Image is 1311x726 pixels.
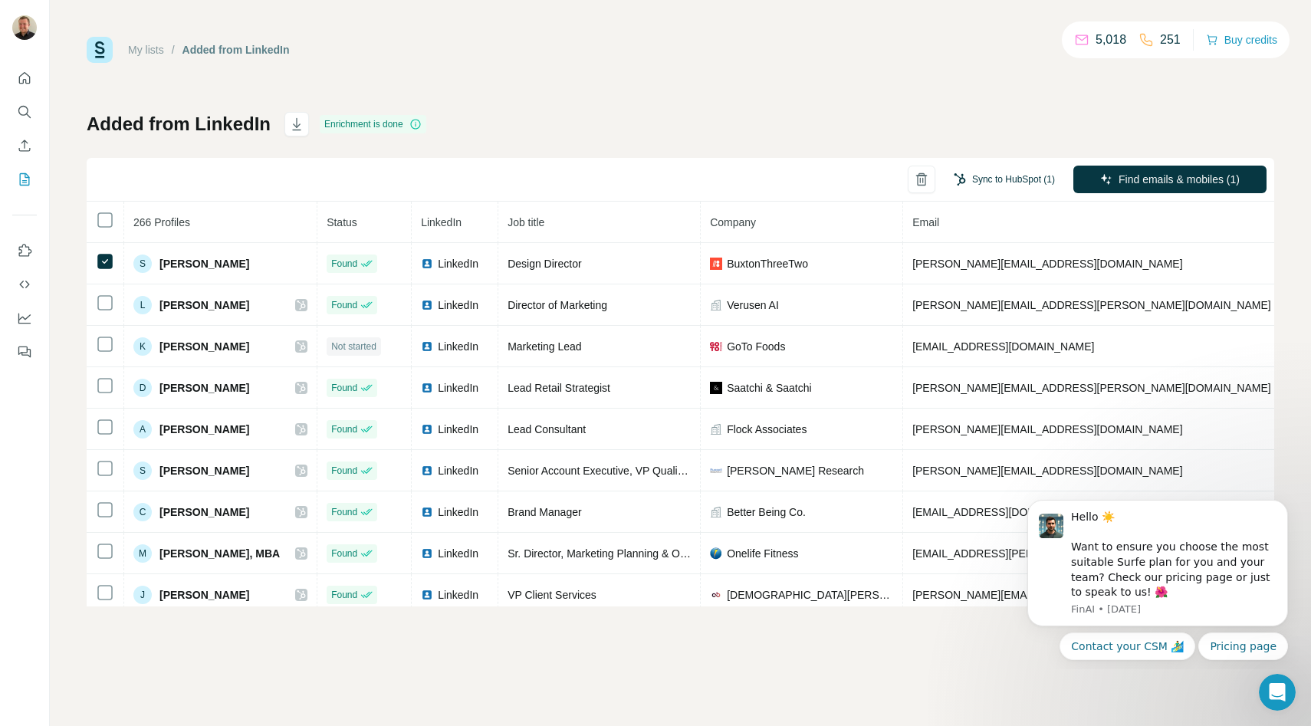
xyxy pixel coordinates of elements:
span: Found [331,257,357,271]
span: [PERSON_NAME][EMAIL_ADDRESS][PERSON_NAME][DOMAIN_NAME] [912,299,1271,311]
span: Marketing Lead [508,340,582,353]
div: D [133,379,152,397]
iframe: Intercom notifications message [1004,491,1311,669]
span: Flock Associates [727,422,807,437]
button: Sync to HubSpot (1) [943,168,1066,191]
span: [PERSON_NAME] [159,504,249,520]
span: Lead Retail Strategist [508,382,610,394]
button: Quick start [12,64,37,92]
span: Found [331,298,357,312]
img: company-logo [710,340,722,353]
p: 5,018 [1096,31,1126,49]
span: Onelife Fitness [727,546,798,561]
span: LinkedIn [438,256,478,271]
button: Use Surfe API [12,271,37,298]
img: company-logo [710,465,722,477]
a: My lists [128,44,164,56]
img: LinkedIn logo [421,258,433,270]
span: [PERSON_NAME] Research [727,463,864,478]
div: Added from LinkedIn [182,42,290,57]
span: Found [331,547,357,560]
span: LinkedIn [421,216,462,228]
span: Found [331,588,357,602]
span: LinkedIn [438,504,478,520]
span: Senior Account Executive, VP Qualitative Research [508,465,752,477]
span: 266 Profiles [133,216,190,228]
span: [EMAIL_ADDRESS][DOMAIN_NAME] [912,506,1094,518]
span: LinkedIn [438,463,478,478]
div: S [133,462,152,480]
span: [PERSON_NAME] [159,463,249,478]
p: 251 [1160,31,1181,49]
span: LinkedIn [438,339,478,354]
span: Better Being Co. [727,504,806,520]
li: / [172,42,175,57]
span: [PERSON_NAME] [159,339,249,354]
span: Find emails & mobiles (1) [1119,172,1240,187]
span: [PERSON_NAME], MBA [159,546,280,561]
button: Feedback [12,338,37,366]
span: Found [331,381,357,395]
span: [PERSON_NAME] [159,422,249,437]
button: Search [12,98,37,126]
span: Found [331,464,357,478]
img: company-logo [710,258,722,270]
div: K [133,337,152,356]
span: [PERSON_NAME] [159,256,249,271]
span: [PERSON_NAME][EMAIL_ADDRESS][DOMAIN_NAME] [912,423,1182,435]
div: J [133,586,152,604]
h1: Added from LinkedIn [87,112,271,136]
span: Brand Manager [508,506,582,518]
iframe: Intercom live chat [1259,674,1296,711]
span: LinkedIn [438,380,478,396]
img: company-logo [710,382,722,394]
span: [DEMOGRAPHIC_DATA][PERSON_NAME] - Growth Consultancy [727,587,893,603]
img: LinkedIn logo [421,506,433,518]
span: [PERSON_NAME][EMAIL_ADDRESS][PERSON_NAME][DOMAIN_NAME] [912,382,1271,394]
img: Surfe Logo [87,37,113,63]
button: Buy credits [1206,29,1277,51]
span: [PERSON_NAME] [159,587,249,603]
span: LinkedIn [438,546,478,561]
div: C [133,503,152,521]
span: LinkedIn [438,587,478,603]
button: Use Surfe on LinkedIn [12,237,37,264]
span: Status [327,216,357,228]
img: Avatar [12,15,37,40]
span: Found [331,422,357,436]
div: M [133,544,152,563]
span: Email [912,216,939,228]
span: LinkedIn [438,297,478,313]
span: [PERSON_NAME] [159,297,249,313]
span: Company [710,216,756,228]
div: A [133,420,152,439]
span: Saatchi & Saatchi [727,380,812,396]
span: Director of Marketing [508,299,607,311]
span: Not started [331,340,376,353]
img: LinkedIn logo [421,589,433,601]
div: S [133,255,152,273]
span: VP Client Services [508,589,596,601]
img: LinkedIn logo [421,340,433,353]
img: LinkedIn logo [421,423,433,435]
span: [PERSON_NAME] [159,380,249,396]
span: [EMAIL_ADDRESS][DOMAIN_NAME] [912,340,1094,353]
button: My lists [12,166,37,193]
span: GoTo Foods [727,339,785,354]
div: Enrichment is done [320,115,426,133]
span: Design Director [508,258,581,270]
span: [PERSON_NAME][EMAIL_ADDRESS][DOMAIN_NAME] [912,589,1182,601]
span: LinkedIn [438,422,478,437]
button: Dashboard [12,304,37,332]
span: BuxtonThreeTwo [727,256,808,271]
button: Enrich CSV [12,132,37,159]
span: Found [331,505,357,519]
span: [EMAIL_ADDRESS][PERSON_NAME][DOMAIN_NAME] [912,547,1182,560]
